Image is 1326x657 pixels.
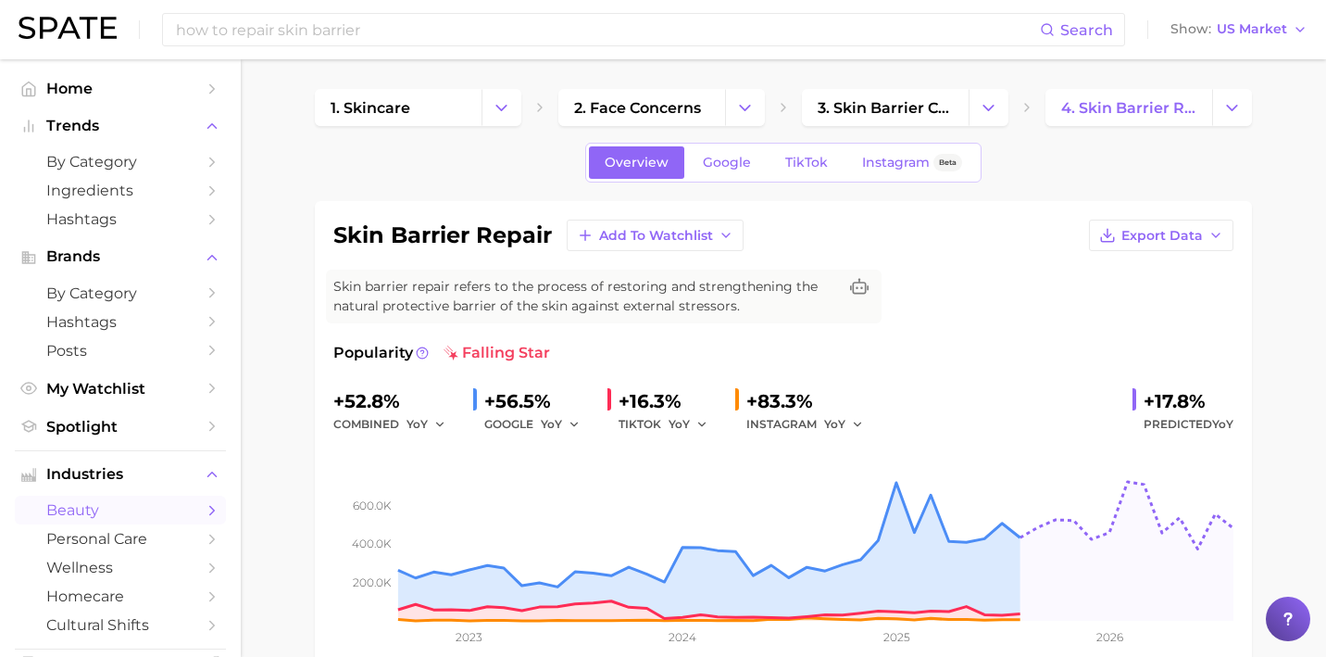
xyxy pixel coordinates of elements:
button: Add to Watchlist [567,220,744,251]
a: Home [15,74,226,103]
tspan: 2025 [883,630,910,644]
span: 3. skin barrier concerns [818,99,953,117]
span: homecare [46,588,194,605]
span: Predicted [1144,413,1233,436]
a: Hashtags [15,205,226,234]
a: Ingredients [15,176,226,205]
span: YoY [1212,417,1233,431]
div: combined [333,413,458,436]
span: Instagram [862,155,930,171]
span: Skin barrier repair refers to the process of restoring and strengthening the natural protective b... [333,277,837,316]
a: My Watchlist [15,374,226,403]
a: beauty [15,496,226,524]
a: 4. skin barrier repair [1045,89,1212,126]
button: YoY [541,413,581,436]
a: TikTok [769,146,844,179]
a: 3. skin barrier concerns [802,89,969,126]
span: falling star [444,342,550,364]
span: cultural shifts [46,616,194,634]
div: +17.8% [1144,386,1233,416]
span: TikTok [785,155,828,171]
span: 2. face concerns [574,99,701,117]
button: Change Category [969,89,1008,126]
a: Overview [589,146,684,179]
span: Spotlight [46,418,194,436]
span: Show [1170,24,1211,34]
img: SPATE [19,17,117,39]
span: YoY [669,416,690,432]
span: wellness [46,559,194,576]
button: Brands [15,243,226,271]
span: Brands [46,248,194,265]
a: by Category [15,279,226,308]
a: homecare [15,582,226,611]
span: My Watchlist [46,380,194,398]
span: beauty [46,501,194,519]
a: personal care [15,524,226,553]
span: YoY [824,416,845,432]
button: YoY [407,413,446,436]
div: +52.8% [333,386,458,416]
span: Trends [46,118,194,134]
button: Change Category [482,89,521,126]
a: cultural shifts [15,611,226,639]
span: Export Data [1121,228,1203,244]
button: Industries [15,461,226,488]
button: Export Data [1089,220,1233,251]
input: Search here for a brand, industry, or ingredient [174,14,1040,45]
span: 1. skincare [331,99,410,117]
span: by Category [46,284,194,302]
span: YoY [541,416,562,432]
div: INSTAGRAM [746,413,876,436]
span: Hashtags [46,313,194,331]
span: US Market [1217,24,1287,34]
span: Home [46,80,194,97]
a: Hashtags [15,308,226,336]
span: Add to Watchlist [599,228,713,244]
span: Search [1060,21,1113,39]
button: YoY [824,413,864,436]
span: YoY [407,416,428,432]
span: Industries [46,466,194,483]
a: 1. skincare [315,89,482,126]
a: Google [687,146,767,179]
div: GOOGLE [484,413,593,436]
a: InstagramBeta [846,146,978,179]
tspan: 2024 [669,630,696,644]
div: +83.3% [746,386,876,416]
span: personal care [46,530,194,548]
a: Posts [15,336,226,365]
button: Change Category [725,89,765,126]
a: 2. face concerns [558,89,725,126]
a: by Category [15,147,226,176]
div: +16.3% [619,386,720,416]
button: Change Category [1212,89,1252,126]
button: Trends [15,112,226,140]
button: YoY [669,413,708,436]
span: Google [703,155,751,171]
div: +56.5% [484,386,593,416]
h1: skin barrier repair [333,224,552,246]
span: Posts [46,342,194,360]
tspan: 2023 [456,630,482,644]
a: Spotlight [15,412,226,441]
span: 4. skin barrier repair [1061,99,1196,117]
span: by Category [46,153,194,171]
span: Ingredients [46,182,194,199]
span: Popularity [333,342,413,364]
span: Beta [939,155,957,171]
div: TIKTOK [619,413,720,436]
tspan: 2026 [1096,630,1123,644]
button: ShowUS Market [1166,18,1312,42]
a: wellness [15,553,226,582]
span: Overview [605,155,669,171]
span: Hashtags [46,210,194,228]
img: falling star [444,346,458,360]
